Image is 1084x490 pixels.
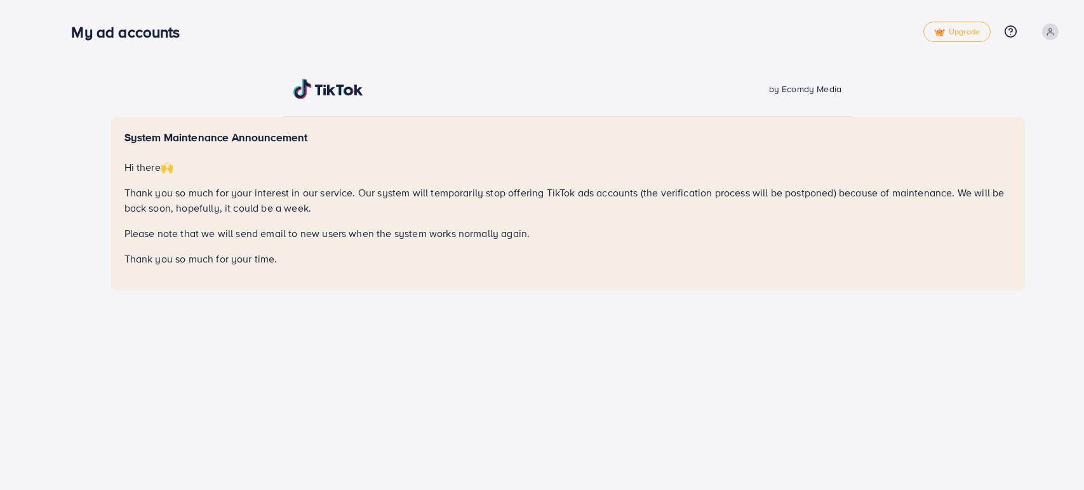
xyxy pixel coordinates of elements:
[293,79,363,99] img: TikTok
[769,83,841,95] span: by Ecomdy Media
[934,27,980,37] span: Upgrade
[923,22,991,42] a: tickUpgrade
[124,226,1011,241] p: Please note that we will send email to new users when the system works normally again.
[124,160,1011,175] p: Hi there
[124,131,1011,144] h5: System Maintenance Announcement
[934,28,945,37] img: tick
[124,185,1011,215] p: Thank you so much for your interest in our service. Our system will temporarily stop offering Tik...
[161,160,173,174] span: 🙌
[124,251,1011,266] p: Thank you so much for your time.
[71,23,190,41] h3: My ad accounts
